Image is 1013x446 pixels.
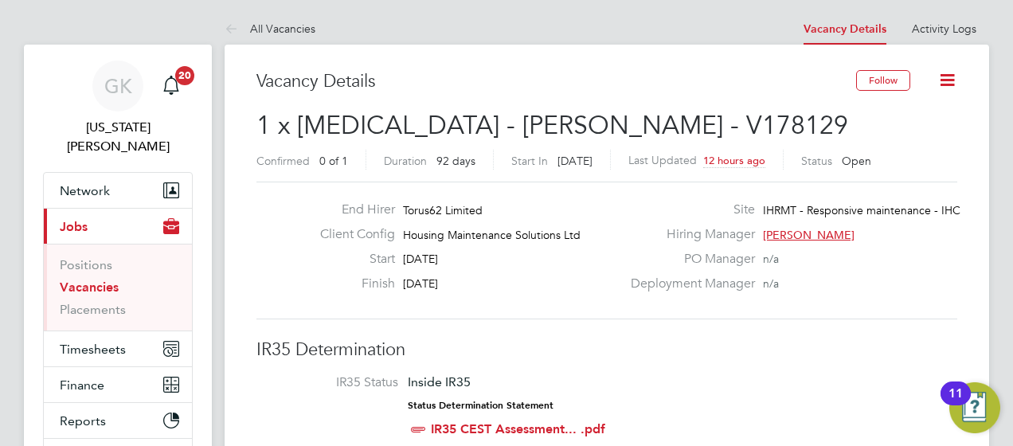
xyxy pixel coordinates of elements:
label: Start In [511,154,548,168]
span: 0 of 1 [319,154,348,168]
a: Activity Logs [912,22,976,36]
span: Jobs [60,219,88,234]
button: Network [44,173,192,208]
span: 12 hours ago [703,154,765,167]
label: Confirmed [256,154,310,168]
a: 20 [155,61,187,111]
button: Reports [44,403,192,438]
button: Follow [856,70,910,91]
label: Status [801,154,832,168]
span: Open [842,154,871,168]
a: Positions [60,257,112,272]
span: [DATE] [557,154,593,168]
span: [PERSON_NAME] [763,228,855,242]
span: Torus62 Limited [403,203,483,217]
label: Start [307,251,395,268]
span: [DATE] [403,252,438,266]
label: Deployment Manager [621,276,755,292]
button: Finance [44,367,192,402]
button: Open Resource Center, 11 new notifications [949,382,1000,433]
div: Jobs [44,244,192,331]
label: Hiring Manager [621,226,755,243]
span: n/a [763,252,779,266]
span: Georgia King [43,118,193,156]
label: Duration [384,154,427,168]
span: n/a [763,276,779,291]
label: Client Config [307,226,395,243]
a: Placements [60,302,126,317]
label: Last Updated [628,153,697,167]
strong: Status Determination Statement [408,400,553,411]
div: 11 [948,393,963,414]
span: 92 days [436,154,475,168]
h3: IR35 Determination [256,338,957,362]
label: Site [621,201,755,218]
a: Vacancy Details [804,22,886,36]
a: Vacancies [60,280,119,295]
span: Inside IR35 [408,374,471,389]
span: 1 x [MEDICAL_DATA] - [PERSON_NAME] - V178129 [256,110,848,141]
label: PO Manager [621,251,755,268]
span: Network [60,183,110,198]
h3: Vacancy Details [256,70,856,93]
label: Finish [307,276,395,292]
a: All Vacancies [225,22,315,36]
span: GK [104,76,132,96]
span: 20 [175,66,194,85]
button: Timesheets [44,331,192,366]
span: Reports [60,413,106,428]
span: Housing Maintenance Solutions Ltd [403,228,581,242]
span: Timesheets [60,342,126,357]
span: IHRMT - Responsive maintenance - IHC [763,203,960,217]
span: [DATE] [403,276,438,291]
label: End Hirer [307,201,395,218]
button: Jobs [44,209,192,244]
a: GK[US_STATE][PERSON_NAME] [43,61,193,156]
label: IR35 Status [272,374,398,391]
span: Finance [60,378,104,393]
a: IR35 CEST Assessment... .pdf [431,421,605,436]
